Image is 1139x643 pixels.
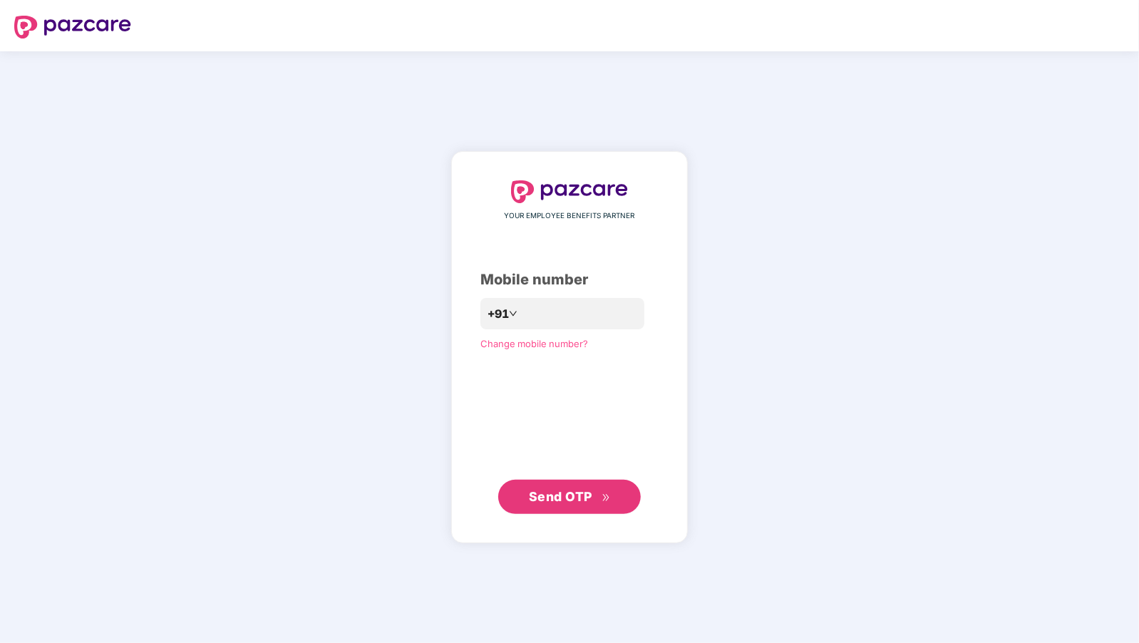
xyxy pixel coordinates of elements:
[488,305,509,323] span: +91
[498,480,641,514] button: Send OTPdouble-right
[529,489,592,504] span: Send OTP
[509,309,517,318] span: down
[14,16,131,38] img: logo
[511,180,628,203] img: logo
[602,493,611,503] span: double-right
[480,338,588,349] a: Change mobile number?
[480,269,659,291] div: Mobile number
[505,210,635,222] span: YOUR EMPLOYEE BENEFITS PARTNER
